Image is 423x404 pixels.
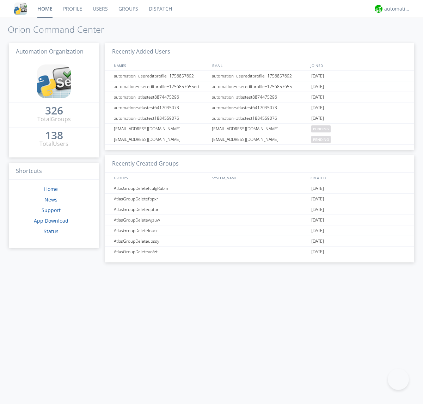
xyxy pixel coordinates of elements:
a: AtlasGroupDeletefculgRubin[DATE] [105,183,414,194]
a: Support [42,207,61,213]
span: [DATE] [311,113,324,124]
span: [DATE] [311,236,324,247]
div: automation+atlastest6417035073 [210,102,309,113]
div: automation+atlastest1884559076 [112,113,210,123]
div: automation+usereditprofile+1756857655 [210,81,309,92]
div: SYSTEM_NAME [210,173,309,183]
span: [DATE] [311,81,324,92]
div: automation+atlastest8874475296 [210,92,309,102]
a: App Download [34,217,68,224]
div: JOINED [309,60,407,70]
span: [DATE] [311,71,324,81]
div: [EMAIL_ADDRESS][DOMAIN_NAME] [112,124,210,134]
span: [DATE] [311,225,324,236]
div: automation+usereditprofile+1756857692 [112,71,210,81]
a: automation+atlastest6417035073automation+atlastest6417035073[DATE] [105,102,414,113]
div: CREATED [309,173,407,183]
a: AtlasGroupDeletevofzt[DATE] [105,247,414,257]
a: automation+atlastest8874475296automation+atlastest8874475296[DATE] [105,92,414,102]
a: [EMAIL_ADDRESS][DOMAIN_NAME][EMAIL_ADDRESS][DOMAIN_NAME]pending [105,124,414,134]
div: automation+atlastest1884559076 [210,113,309,123]
span: [DATE] [311,102,324,113]
span: [DATE] [311,215,324,225]
div: AtlasGroupDeletevofzt [112,247,210,257]
span: Automation Organization [16,48,84,55]
div: automation+usereditprofile+1756857692 [210,71,309,81]
img: cddb5a64eb264b2086981ab96f4c1ba7 [14,2,27,15]
div: automation+atlastest8874475296 [112,92,210,102]
div: 138 [45,132,63,139]
span: [DATE] [311,204,324,215]
div: GROUPS [112,173,209,183]
span: pending [311,125,331,132]
h3: Shortcuts [9,163,99,180]
img: d2d01cd9b4174d08988066c6d424eccd [375,5,382,13]
a: AtlasGroupDeleteqbtpr[DATE] [105,204,414,215]
a: AtlasGroupDeletewjzuw[DATE] [105,215,414,225]
a: automation+atlastest1884559076automation+atlastest1884559076[DATE] [105,113,414,124]
div: NAMES [112,60,209,70]
div: 326 [45,107,63,114]
span: [DATE] [311,92,324,102]
span: [DATE] [311,183,324,194]
div: automation+atlas [384,5,411,12]
h3: Recently Added Users [105,43,414,61]
a: 326 [45,107,63,115]
div: AtlasGroupDeleteqbtpr [112,204,210,215]
a: [EMAIL_ADDRESS][DOMAIN_NAME][EMAIL_ADDRESS][DOMAIN_NAME]pending [105,134,414,145]
div: [EMAIL_ADDRESS][DOMAIN_NAME] [210,134,309,144]
div: Total Users [39,140,68,148]
a: automation+usereditprofile+1756857655editedautomation+usereditprofile+1756857655automation+usered... [105,81,414,92]
div: automation+usereditprofile+1756857655editedautomation+usereditprofile+1756857655 [112,81,210,92]
a: automation+usereditprofile+1756857692automation+usereditprofile+1756857692[DATE] [105,71,414,81]
a: AtlasGroupDeleteubssy[DATE] [105,236,414,247]
img: cddb5a64eb264b2086981ab96f4c1ba7 [37,64,71,98]
div: [EMAIL_ADDRESS][DOMAIN_NAME] [112,134,210,144]
span: [DATE] [311,194,324,204]
a: AtlasGroupDeletefbpxr[DATE] [105,194,414,204]
div: AtlasGroupDeletefculgRubin [112,183,210,193]
div: AtlasGroupDeletewjzuw [112,215,210,225]
h3: Recently Created Groups [105,155,414,173]
span: [DATE] [311,247,324,257]
a: 138 [45,132,63,140]
div: AtlasGroupDeleteloarx [112,225,210,236]
div: EMAIL [210,60,309,70]
a: Status [44,228,59,235]
div: automation+atlastest6417035073 [112,102,210,113]
div: AtlasGroupDeletefbpxr [112,194,210,204]
a: News [44,196,57,203]
div: [EMAIL_ADDRESS][DOMAIN_NAME] [210,124,309,134]
div: AtlasGroupDeleteubssy [112,236,210,246]
div: Total Groups [37,115,71,123]
iframe: Toggle Customer Support [388,369,409,390]
span: pending [311,136,331,143]
a: AtlasGroupDeleteloarx[DATE] [105,225,414,236]
a: Home [44,186,58,192]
